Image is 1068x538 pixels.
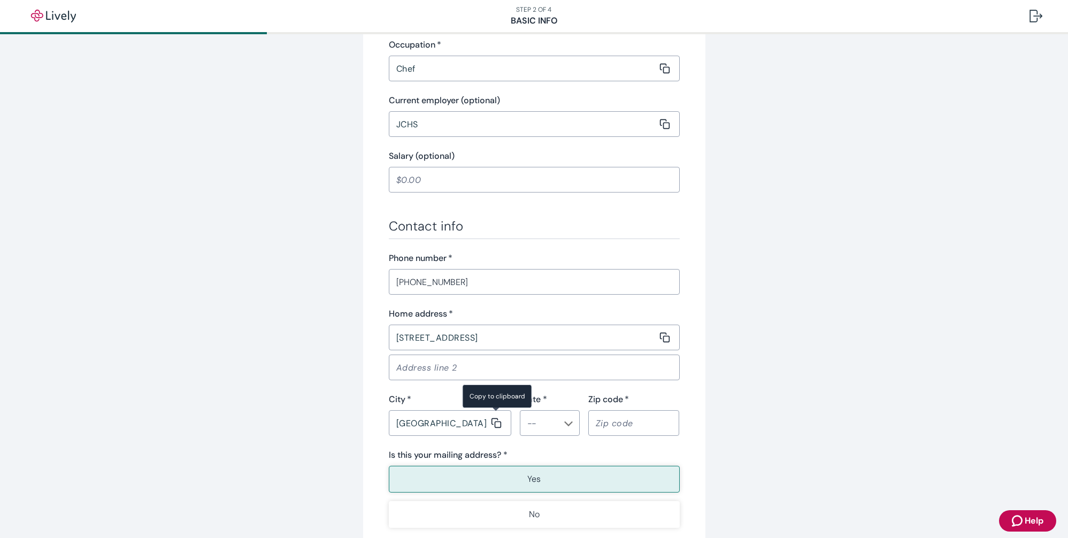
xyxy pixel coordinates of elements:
[659,332,670,343] svg: Copy to clipboard
[588,393,629,406] label: Zip code
[657,61,672,76] button: Copy message content to clipboard
[529,508,540,521] p: No
[491,418,502,428] svg: Copy to clipboard
[563,418,574,429] button: Open
[1012,514,1025,527] svg: Zendesk support icon
[527,473,541,486] p: Yes
[659,63,670,74] svg: Copy to clipboard
[659,119,670,129] svg: Copy to clipboard
[389,357,680,378] input: Address line 2
[520,393,547,406] label: State *
[489,416,504,431] button: Copy message content to clipboard
[999,510,1056,532] button: Zendesk support iconHelp
[389,39,441,51] label: Occupation
[1025,514,1043,527] span: Help
[523,416,559,431] input: --
[1021,3,1051,29] button: Log out
[389,218,680,234] h3: Contact info
[389,466,680,493] button: Yes
[389,308,453,320] label: Home address
[389,252,452,265] label: Phone number
[389,169,680,190] input: $0.00
[389,501,680,528] button: No
[389,94,500,107] label: Current employer (optional)
[389,393,411,406] label: City
[24,10,83,22] img: Lively
[588,412,672,434] input: Zip code
[657,330,672,345] button: Copy message content to clipboard
[657,117,672,132] button: Copy message content to clipboard
[564,419,573,428] svg: Chevron icon
[389,412,489,434] input: City
[389,449,508,462] label: Is this your mailing address? *
[389,150,455,163] label: Salary (optional)
[389,271,680,293] input: (555) 555-5555
[389,327,657,348] input: Address line 1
